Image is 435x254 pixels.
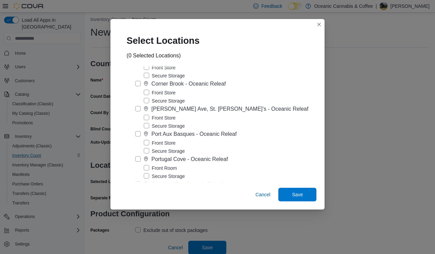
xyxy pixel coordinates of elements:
label: Secure Storage [144,97,185,105]
label: Secure Storage [144,122,185,130]
label: Front Room [144,164,177,172]
label: Secure Storage [144,72,185,80]
label: Front Store [144,114,176,122]
label: Front Store [144,139,176,147]
div: Stephenville - Oceanic Releaf [152,180,223,188]
label: Front Store [144,89,176,97]
button: Closes this modal window [315,20,323,29]
div: Corner Brook - Oceanic Releaf [152,80,226,88]
div: Portugal Cove - Oceanic Releaf [152,155,228,163]
label: Secure Storage [144,147,185,155]
div: [PERSON_NAME] Ave, St. [PERSON_NAME]’s - Oceanic Releaf [152,105,309,113]
label: Front Store [144,64,176,72]
label: Secure Storage [144,172,185,180]
div: Port Aux Basques - Oceanic Releaf [152,130,237,138]
span: Save [292,191,303,198]
div: Select Locations [119,27,213,52]
div: (0 Selected Locations) [127,52,181,60]
button: Cancel [253,188,273,201]
button: Save [278,188,316,201]
span: Cancel [256,191,271,198]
